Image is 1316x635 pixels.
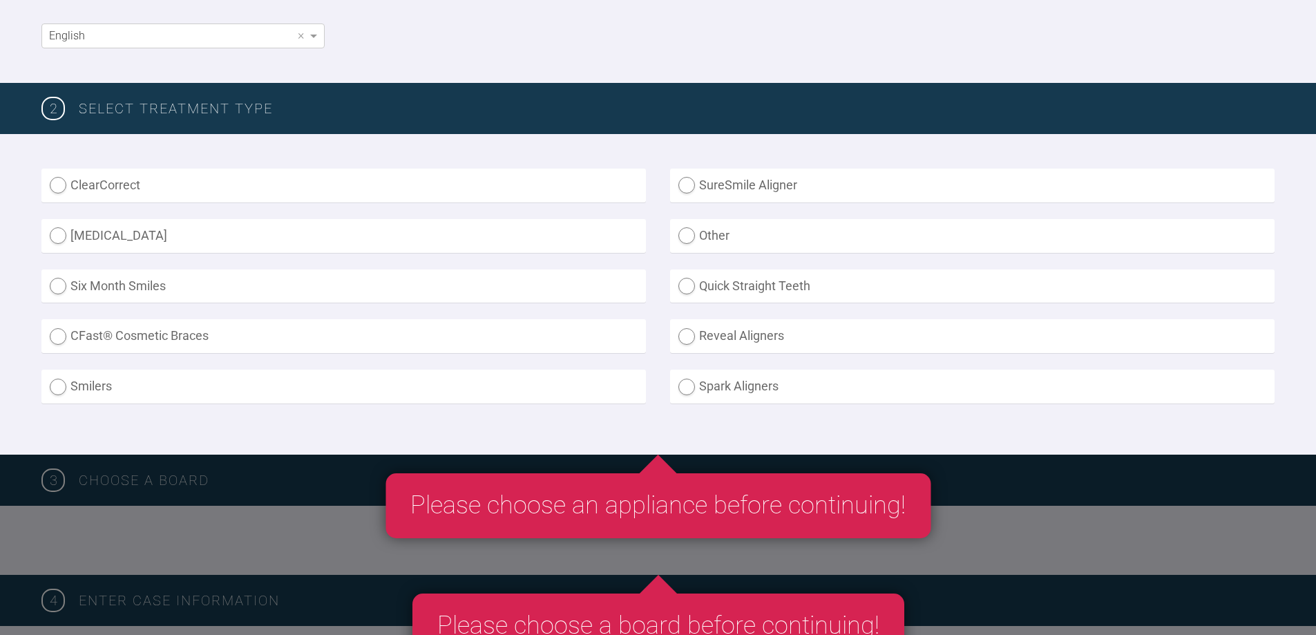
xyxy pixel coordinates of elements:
label: Other [670,219,1275,253]
label: SureSmile Aligner [670,169,1275,202]
label: Smilers [41,370,646,404]
span: Clear value [295,24,307,48]
span: 2 [41,97,65,120]
label: Spark Aligners [670,370,1275,404]
label: Six Month Smiles [41,269,646,303]
span: × [298,29,304,41]
label: CFast® Cosmetic Braces [41,319,646,353]
span: English [49,29,85,42]
label: [MEDICAL_DATA] [41,219,646,253]
label: Reveal Aligners [670,319,1275,353]
label: ClearCorrect [41,169,646,202]
label: Quick Straight Teeth [670,269,1275,303]
h3: SELECT TREATMENT TYPE [79,97,1275,120]
div: Please choose an appliance before continuing! [385,473,931,538]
